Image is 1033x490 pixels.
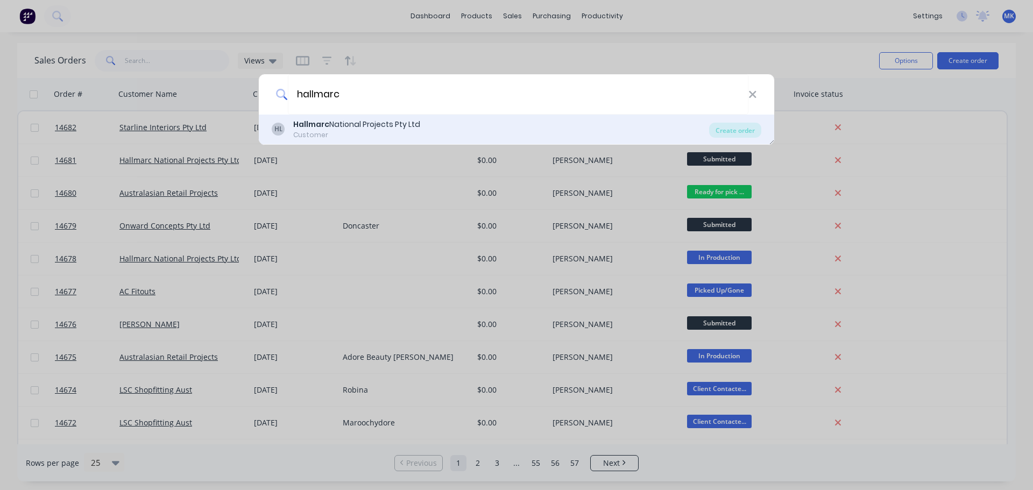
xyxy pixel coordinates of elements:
div: Customer [293,130,420,140]
input: Enter a customer name to create a new order... [288,74,748,115]
div: National Projects Pty Ltd [293,119,420,130]
div: Create order [709,123,761,138]
div: HL [272,123,285,136]
b: Hallmarc [293,119,329,130]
